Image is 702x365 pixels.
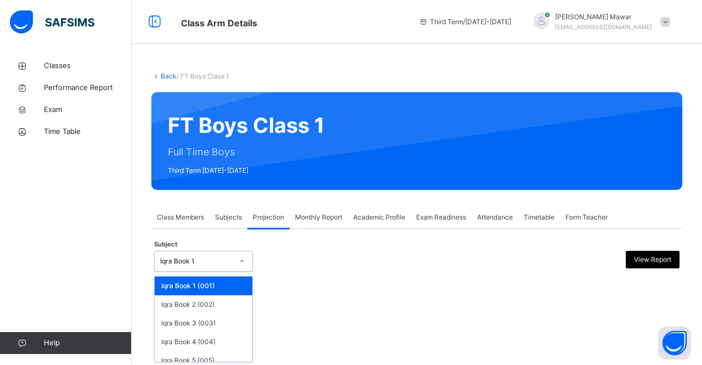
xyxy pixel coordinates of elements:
span: View Report [634,255,671,265]
span: Help [44,338,131,349]
span: Performance Report [44,82,132,93]
div: Iqra Book 1 (001) [155,277,252,295]
button: Open asap [658,327,691,360]
span: Timetable [524,212,554,222]
span: Class Members [157,212,204,222]
span: Monthly Report [295,212,342,222]
div: Hafiz AbdullahMawar [522,12,676,32]
span: Subject [154,240,177,249]
img: safsims [10,10,94,33]
span: Exam Readiness [416,212,466,222]
span: [EMAIL_ADDRESS][DOMAIN_NAME] [555,24,652,30]
span: Subjects [215,212,242,222]
span: / FT Boys Class 1 [177,72,229,80]
span: Time Table [44,126,132,137]
span: Attendance [477,212,513,222]
a: Back [161,72,177,80]
span: Projection [253,212,284,222]
span: Exam [44,104,132,115]
div: Iqra Book 4 (004) [155,333,252,351]
span: Classes [44,60,132,71]
div: Iqra Book 1 [160,256,233,266]
span: Academic Profile [353,212,405,222]
span: session/term information [419,17,511,27]
span: Third Term [DATE]-[DATE] [168,166,325,176]
div: Iqra Book 2 (002) [155,295,252,314]
span: [PERSON_NAME] Mawar [555,12,652,22]
span: Form Teacher [565,212,608,222]
div: Iqra Book 3 (003) [155,314,252,333]
span: Class Arm Details [181,18,257,29]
